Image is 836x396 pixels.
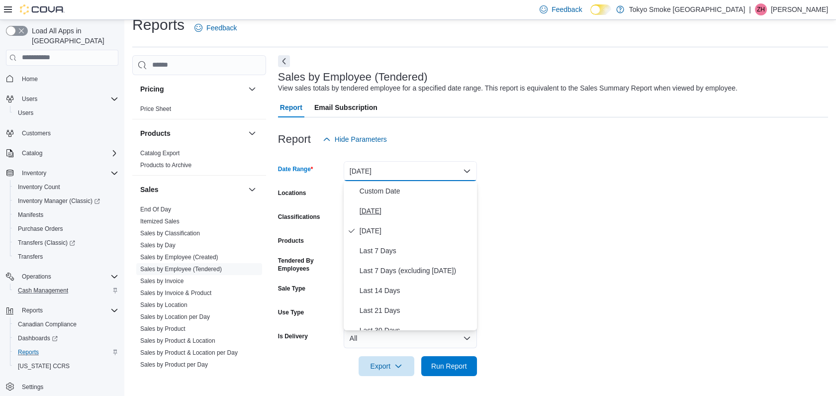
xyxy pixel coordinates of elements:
button: Canadian Compliance [10,317,122,331]
button: Users [18,93,41,105]
span: Settings [22,383,43,391]
h3: Sales [140,185,159,195]
div: Sales [132,203,266,375]
a: Inventory Manager (Classic) [10,194,122,208]
label: Classifications [278,213,320,221]
span: Export [365,356,408,376]
span: Inventory [22,169,46,177]
span: Washington CCRS [14,360,118,372]
button: Users [10,106,122,120]
span: Inventory Manager (Classic) [14,195,118,207]
label: Is Delivery [278,332,308,340]
label: Products [278,237,304,245]
span: Customers [18,127,118,139]
span: Reports [14,346,118,358]
button: Run Report [421,356,477,376]
span: Load All Apps in [GEOGRAPHIC_DATA] [28,26,118,46]
a: Sales by Product & Location [140,337,215,344]
span: Reports [18,304,118,316]
a: Users [14,107,37,119]
span: Users [14,107,118,119]
div: Pricing [132,103,266,119]
span: Inventory Manager (Classic) [18,197,100,205]
button: Users [2,92,122,106]
span: Sales by Location per Day [140,313,210,321]
span: Manifests [18,211,43,219]
h3: Sales by Employee (Tendered) [278,71,428,83]
span: Sales by Product [140,325,186,333]
a: Sales by Classification [140,230,200,237]
span: Settings [18,380,118,393]
a: Sales by Location per Day [140,313,210,320]
button: Manifests [10,208,122,222]
span: Dashboards [18,334,58,342]
button: Hide Parameters [319,129,391,149]
button: Products [140,128,244,138]
span: Email Subscription [314,98,377,117]
a: Transfers (Classic) [10,236,122,250]
a: Transfers [14,251,47,263]
span: Users [18,109,33,117]
a: Purchase Orders [14,223,67,235]
button: Operations [18,271,55,283]
a: Feedback [190,18,241,38]
span: Canadian Compliance [18,320,77,328]
span: Products to Archive [140,161,191,169]
a: Settings [18,381,47,393]
p: [PERSON_NAME] [771,3,828,15]
a: Sales by Day [140,242,176,249]
a: Dashboards [10,331,122,345]
label: Sale Type [278,285,305,293]
button: Catalog [2,146,122,160]
span: Home [18,73,118,85]
span: Customers [22,129,51,137]
a: End Of Day [140,206,171,213]
span: Manifests [14,209,118,221]
span: Transfers [14,251,118,263]
button: [DATE] [344,161,477,181]
p: | [749,3,751,15]
span: Inventory Count [14,181,118,193]
button: Purchase Orders [10,222,122,236]
a: Itemized Sales [140,218,180,225]
span: Operations [22,273,51,281]
span: Reports [22,306,43,314]
span: Itemized Sales [140,217,180,225]
h3: Report [278,133,311,145]
button: Pricing [140,84,244,94]
span: Custom Date [360,185,473,197]
a: Sales by Invoice & Product [140,290,211,297]
span: Sales by Product & Location per Day [140,349,238,357]
a: Reports [14,346,43,358]
span: Transfers (Classic) [14,237,118,249]
span: Inventory [18,167,118,179]
span: Sales by Classification [140,229,200,237]
button: Home [2,72,122,86]
span: Users [18,93,118,105]
span: Sales by Employee (Created) [140,253,218,261]
a: Sales by Employee (Created) [140,254,218,261]
button: [US_STATE] CCRS [10,359,122,373]
span: Canadian Compliance [14,318,118,330]
button: Inventory [2,166,122,180]
a: Sales by Location [140,301,187,308]
button: Next [278,55,290,67]
a: Catalog Export [140,150,180,157]
span: Last 7 Days (excluding [DATE]) [360,265,473,277]
button: Sales [140,185,244,195]
a: Customers [18,127,55,139]
p: Tokyo Smoke [GEOGRAPHIC_DATA] [629,3,745,15]
div: View sales totals by tendered employee for a specified date range. This report is equivalent to t... [278,83,738,94]
a: Sales by Employee (Tendered) [140,266,222,273]
span: Sales by Day [140,241,176,249]
a: Dashboards [14,332,62,344]
button: Transfers [10,250,122,264]
button: Catalog [18,147,46,159]
span: [DATE] [360,225,473,237]
span: Sales by Invoice & Product [140,289,211,297]
span: Purchase Orders [18,225,63,233]
button: Cash Management [10,284,122,297]
span: Sales by Employee (Tendered) [140,265,222,273]
span: Feedback [552,4,582,14]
